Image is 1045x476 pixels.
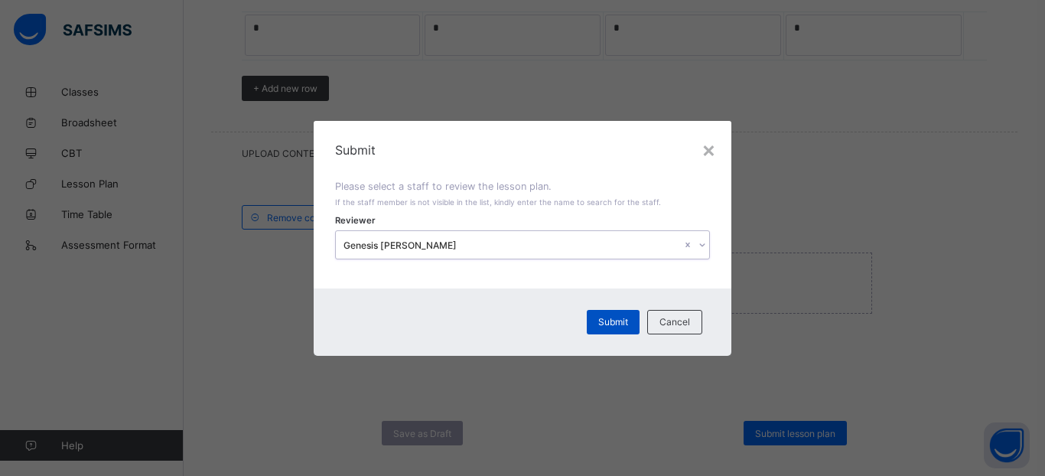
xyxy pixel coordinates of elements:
[335,181,552,192] span: Please select a staff to review the lesson plan.
[335,215,376,226] span: Reviewer
[598,316,628,328] span: Submit
[335,197,661,207] span: If the staff member is not visible in the list, kindly enter the name to search for the staff.
[343,239,682,250] div: Genesis [PERSON_NAME]
[702,136,716,162] div: ×
[659,316,690,328] span: Cancel
[335,142,710,158] span: Submit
